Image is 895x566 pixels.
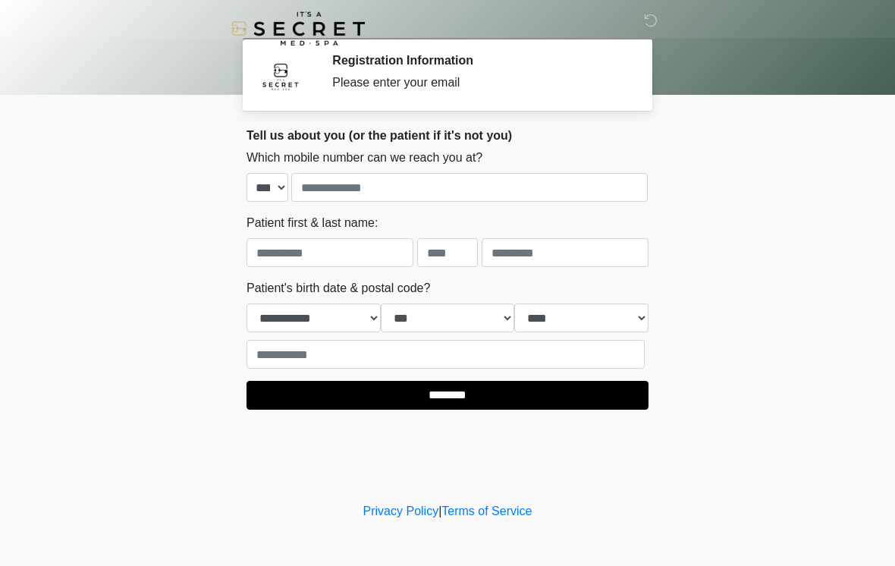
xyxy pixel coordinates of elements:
label: Patient first & last name: [247,214,378,232]
label: Patient's birth date & postal code? [247,279,430,297]
div: Please enter your email [332,74,626,92]
img: Agent Avatar [258,53,303,99]
a: | [438,505,441,517]
a: Terms of Service [441,505,532,517]
h2: Tell us about you (or the patient if it's not you) [247,128,648,143]
label: Which mobile number can we reach you at? [247,149,482,167]
a: Privacy Policy [363,505,439,517]
h2: Registration Information [332,53,626,68]
img: It's A Secret Med Spa Logo [231,11,365,46]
